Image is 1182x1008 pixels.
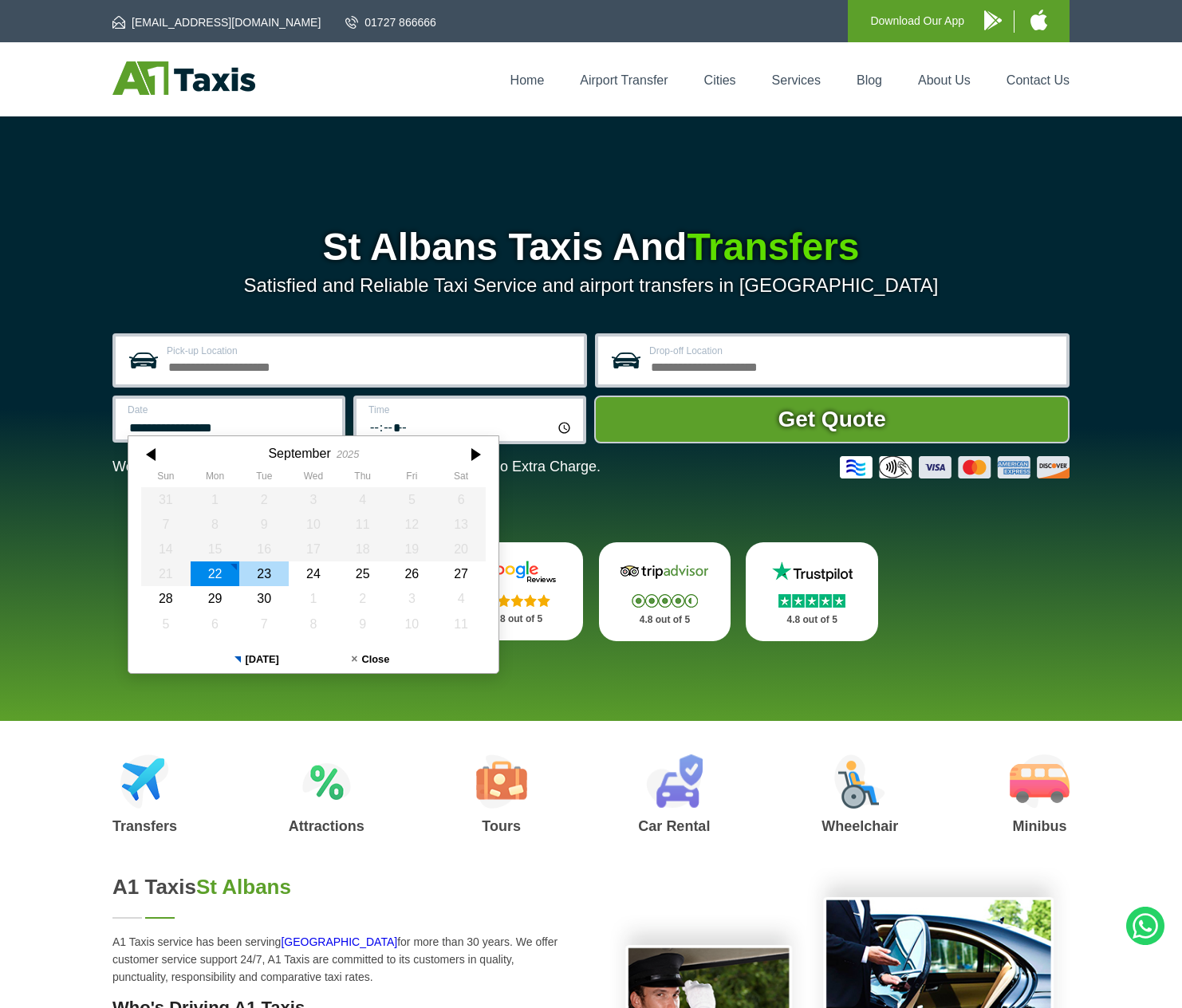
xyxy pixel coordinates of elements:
[338,471,388,486] th: Thursday
[313,646,427,673] button: Close
[857,73,882,87] a: Blog
[436,612,486,636] div: 11 October 2025
[617,610,714,630] p: 4.8 out of 5
[191,471,240,486] th: Monday
[112,459,601,475] p: We Now Accept Card & Contactless Payment In
[451,542,584,640] a: Google Stars 4.8 out of 5
[484,594,550,607] img: Stars
[436,561,486,586] div: 27 September 2025
[128,405,333,415] label: Date
[112,274,1070,297] p: Satisfied and Reliable Taxi Service and airport transfers in [GEOGRAPHIC_DATA]
[239,586,289,611] div: 30 September 2025
[141,586,191,611] div: 28 September 2025
[649,346,1057,356] label: Drop-off Location
[289,512,338,537] div: 10 September 2025
[239,512,289,537] div: 09 September 2025
[918,73,971,87] a: About Us
[338,612,388,636] div: 09 October 2025
[476,819,527,833] h3: Tours
[239,487,289,512] div: 02 September 2025
[289,586,338,611] div: 01 October 2025
[289,487,338,512] div: 03 September 2025
[476,754,527,809] img: Tours
[388,487,437,512] div: 05 September 2025
[141,537,191,561] div: 14 September 2025
[112,933,572,986] p: A1 Taxis service has been serving for more than 30 years. We offer customer service support 24/7,...
[388,586,437,611] div: 03 October 2025
[418,459,601,474] span: The Car at No Extra Charge.
[289,561,338,586] div: 24 September 2025
[1010,754,1070,809] img: Minibus
[337,448,359,460] div: 2025
[821,819,898,833] h3: Wheelchair
[599,542,731,641] a: Tripadvisor Stars 4.8 out of 5
[141,612,191,636] div: 05 October 2025
[196,875,291,899] span: St Albans
[112,14,321,30] a: [EMAIL_ADDRESS][DOMAIN_NAME]
[141,512,191,537] div: 07 September 2025
[368,405,573,415] label: Time
[470,560,565,584] img: Google
[436,512,486,537] div: 13 September 2025
[388,561,437,586] div: 26 September 2025
[746,542,878,641] a: Trustpilot Stars 4.8 out of 5
[289,819,364,833] h3: Attractions
[632,594,698,608] img: Stars
[840,456,1070,478] img: Credit And Debit Cards
[239,471,289,486] th: Tuesday
[338,561,388,586] div: 25 September 2025
[112,875,572,900] h2: A1 Taxis
[345,14,436,30] a: 01727 866666
[436,471,486,486] th: Saturday
[580,73,668,87] a: Airport Transfer
[302,754,351,809] img: Attractions
[191,612,240,636] div: 06 October 2025
[191,561,240,586] div: 22 September 2025
[199,646,313,673] button: [DATE]
[141,487,191,512] div: 31 August 2025
[191,537,240,561] div: 15 September 2025
[388,612,437,636] div: 10 October 2025
[870,11,964,31] p: Download Our App
[239,537,289,561] div: 16 September 2025
[120,754,169,809] img: Airport Transfers
[388,537,437,561] div: 19 September 2025
[764,560,860,584] img: Trustpilot
[338,537,388,561] div: 18 September 2025
[167,346,574,356] label: Pick-up Location
[191,512,240,537] div: 08 September 2025
[646,754,703,809] img: Car Rental
[436,586,486,611] div: 04 October 2025
[388,512,437,537] div: 12 September 2025
[239,612,289,636] div: 07 October 2025
[191,586,240,611] div: 29 September 2025
[112,819,177,833] h3: Transfers
[594,396,1070,443] button: Get Quote
[388,471,437,486] th: Friday
[772,73,821,87] a: Services
[984,10,1002,30] img: A1 Taxis Android App
[289,471,338,486] th: Wednesday
[638,819,710,833] h3: Car Rental
[239,561,289,586] div: 23 September 2025
[778,594,845,608] img: Stars
[834,754,885,809] img: Wheelchair
[112,61,255,95] img: A1 Taxis St Albans LTD
[112,228,1070,266] h1: St Albans Taxis And
[281,935,397,948] a: [GEOGRAPHIC_DATA]
[191,487,240,512] div: 01 September 2025
[289,612,338,636] div: 08 October 2025
[141,471,191,486] th: Sunday
[289,537,338,561] div: 17 September 2025
[436,537,486,561] div: 20 September 2025
[268,446,330,461] div: September
[1010,819,1070,833] h3: Minibus
[510,73,545,87] a: Home
[141,561,191,586] div: 21 September 2025
[1030,10,1047,30] img: A1 Taxis iPhone App
[436,487,486,512] div: 06 September 2025
[704,73,736,87] a: Cities
[338,586,388,611] div: 02 October 2025
[687,226,859,268] span: Transfers
[763,610,861,630] p: 4.8 out of 5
